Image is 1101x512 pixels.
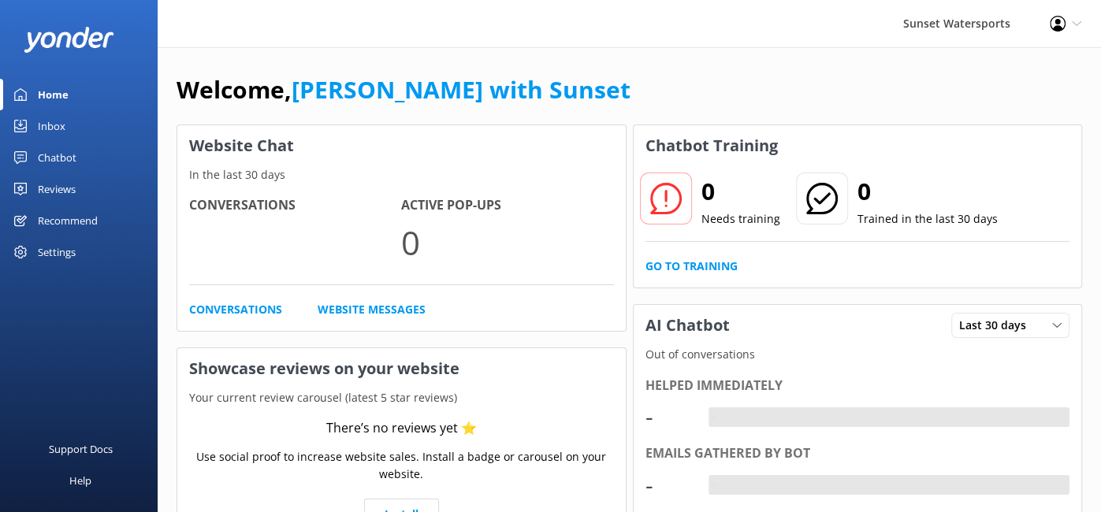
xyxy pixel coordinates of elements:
p: In the last 30 days [177,166,626,184]
h3: Chatbot Training [634,125,790,166]
img: yonder-white-logo.png [24,27,114,53]
div: Settings [38,236,76,268]
p: Use social proof to increase website sales. Install a badge or carousel on your website. [189,448,614,484]
div: Inbox [38,110,65,142]
h2: 0 [701,173,780,210]
a: Website Messages [318,301,426,318]
h4: Active Pop-ups [401,195,613,216]
span: Last 30 days [959,317,1036,334]
p: Trained in the last 30 days [857,210,998,228]
div: Support Docs [49,433,113,465]
p: Out of conversations [634,346,1082,363]
div: - [709,407,720,428]
a: Conversations [189,301,282,318]
div: Home [38,79,69,110]
div: Helped immediately [645,376,1070,396]
div: Help [69,465,91,496]
h4: Conversations [189,195,401,216]
div: Recommend [38,205,98,236]
h1: Welcome, [177,71,630,109]
p: Your current review carousel (latest 5 star reviews) [177,389,626,406]
h2: 0 [857,173,998,210]
div: Chatbot [38,142,76,173]
div: - [645,466,693,504]
h3: Showcase reviews on your website [177,348,626,389]
div: - [709,475,720,495]
h3: Website Chat [177,125,626,166]
div: Reviews [38,173,76,205]
div: There’s no reviews yet ⭐ [326,418,477,439]
p: 0 [401,216,613,269]
h3: AI Chatbot [634,305,742,346]
p: Needs training [701,210,780,228]
a: [PERSON_NAME] with Sunset [292,73,630,106]
div: Emails gathered by bot [645,443,1070,464]
div: - [645,398,693,436]
a: Go to Training [645,258,738,275]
